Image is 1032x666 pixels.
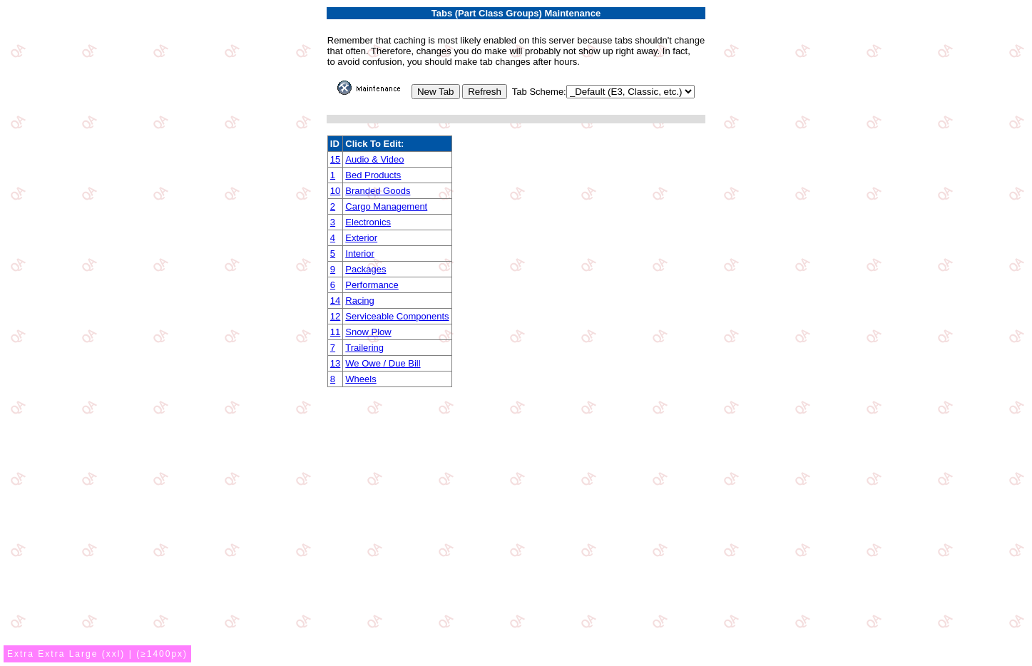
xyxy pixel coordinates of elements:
[345,217,391,227] a: Electronics
[345,232,377,243] a: Exterior
[345,154,404,165] a: Audio & Video
[330,358,340,369] a: 13
[330,232,335,243] a: 4
[330,201,335,212] a: 2
[330,217,335,227] a: 3
[345,248,374,259] a: Interior
[345,374,376,384] a: Wheels
[337,81,409,95] img: maint.gif
[330,342,335,353] a: 7
[345,295,374,306] a: Racing
[345,280,398,290] a: Performance
[345,201,427,212] a: Cargo Management
[330,185,340,196] a: 10
[345,358,420,369] a: We Owe / Due Bill
[330,311,340,322] a: 12
[345,327,391,337] a: Snow Plow
[330,295,340,306] a: 14
[330,264,335,275] a: 9
[412,84,460,99] input: New Tab
[462,84,507,99] input: Refresh
[327,136,342,152] td: ID
[330,170,335,180] a: 1
[330,154,340,165] a: 15
[330,374,335,384] a: 8
[343,136,451,152] td: Click To Edit:
[345,185,410,196] a: Branded Goods
[330,248,335,259] a: 5
[345,311,449,322] a: Serviceable Components
[345,264,386,275] a: Packages
[330,327,340,337] a: 11
[345,342,384,353] a: Trailering
[327,7,705,19] td: Tabs (Part Class Groups) Maintenance
[327,80,705,100] td: Tab Scheme:
[345,170,401,180] a: Bed Products
[330,280,335,290] a: 6
[327,34,705,78] td: Remember that caching is most likely enabled on this server because tabs shouldn't change that of...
